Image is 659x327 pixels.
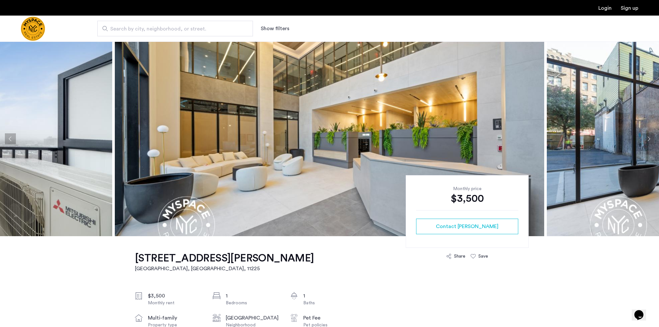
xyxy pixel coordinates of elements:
[643,133,654,144] button: Next apartment
[454,253,465,260] div: Share
[303,292,358,300] div: 1
[416,219,518,234] button: button
[598,6,612,11] a: Login
[303,314,358,322] div: Pet Fee
[621,6,638,11] a: Registration
[21,17,45,41] a: Cazamio Logo
[303,300,358,306] div: Baths
[5,133,16,144] button: Previous apartment
[148,292,202,300] div: $3,500
[148,314,202,322] div: multi-family
[632,301,653,321] iframe: chat widget
[135,252,314,265] h1: [STREET_ADDRESS][PERSON_NAME]
[226,300,280,306] div: Bedrooms
[110,25,235,33] span: Search by city, neighborhood, or street.
[97,21,253,36] input: Apartment Search
[135,265,314,272] h2: [GEOGRAPHIC_DATA], [GEOGRAPHIC_DATA] , 11225
[135,252,314,272] a: [STREET_ADDRESS][PERSON_NAME][GEOGRAPHIC_DATA], [GEOGRAPHIC_DATA], 11225
[226,292,280,300] div: 1
[436,223,498,230] span: Contact [PERSON_NAME]
[416,192,518,205] div: $3,500
[148,300,202,306] div: Monthly rent
[416,186,518,192] div: Monthly price
[115,42,544,236] img: apartment
[226,314,280,322] div: [GEOGRAPHIC_DATA]
[21,17,45,41] img: logo
[261,25,289,32] button: Show or hide filters
[478,253,488,260] div: Save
